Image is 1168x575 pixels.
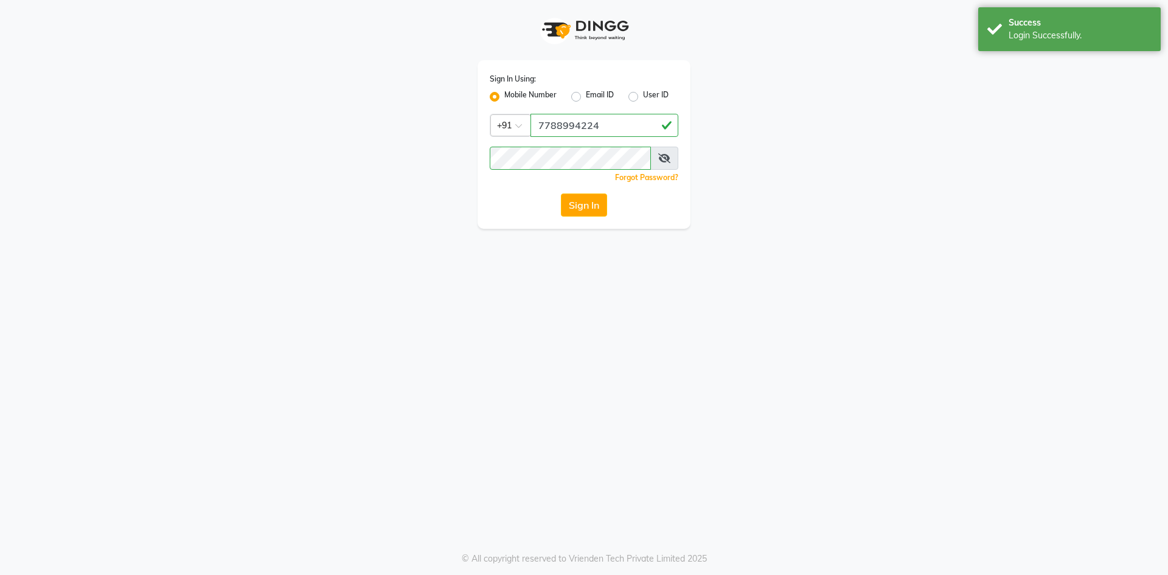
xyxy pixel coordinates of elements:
label: Mobile Number [504,89,557,104]
label: User ID [643,89,669,104]
div: Success [1009,16,1152,29]
label: Email ID [586,89,614,104]
img: logo1.svg [535,12,633,48]
a: Forgot Password? [615,173,678,182]
label: Sign In Using: [490,74,536,85]
button: Sign In [561,193,607,217]
div: Login Successfully. [1009,29,1152,42]
input: Username [530,114,678,137]
input: Username [490,147,651,170]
